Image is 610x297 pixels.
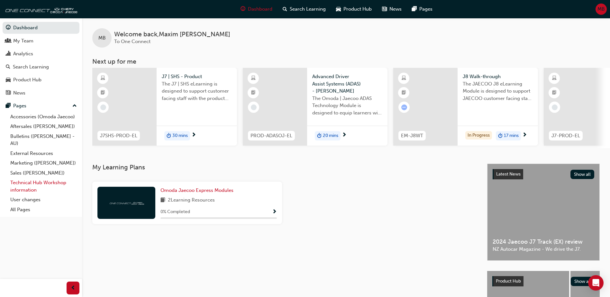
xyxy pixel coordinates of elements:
[402,89,406,97] span: booktick-icon
[160,187,233,193] span: Omoda Jaecoo Express Modules
[13,63,49,71] div: Search Learning
[402,74,406,83] span: learningResourceType_ELEARNING-icon
[243,68,387,146] a: PROD-ADASOJ-ELAdvanced Driver Assist Systems (ADAS) - [PERSON_NAME]The Omoda | Jaecoo ADAS Techno...
[6,77,11,83] span: car-icon
[6,25,11,31] span: guage-icon
[8,168,79,178] a: Sales ([PERSON_NAME])
[13,102,26,110] div: Pages
[98,34,106,42] span: MB
[92,68,237,146] a: J7SHS-PROD-ELJ7 | SHS - ProductThe J7 | SHS eLearning is designed to support customer facing staf...
[100,104,106,110] span: learningRecordVerb_NONE-icon
[493,238,594,246] span: 2024 Jaecoo J7 Track (EX) review
[13,50,33,58] div: Analytics
[323,132,338,139] span: 20 mins
[407,3,438,16] a: pages-iconPages
[8,195,79,205] a: User changes
[248,5,272,13] span: Dashboard
[191,132,196,138] span: next-icon
[596,4,607,15] button: MB
[504,132,519,139] span: 17 mins
[13,76,41,84] div: Product Hub
[570,170,595,179] button: Show all
[463,80,533,102] span: The JAECOO J8 eLearning Module is designed to support JAECOO customer facing staff with the produ...
[3,100,79,112] button: Pages
[389,5,402,13] span: News
[496,278,521,284] span: Product Hub
[278,3,331,16] a: search-iconSearch Learning
[343,5,372,13] span: Product Hub
[114,39,150,44] span: To One Connect
[6,64,10,70] span: search-icon
[250,132,292,139] span: PROD-ADASOJ-EL
[235,3,278,16] a: guage-iconDashboard
[241,5,245,13] span: guage-icon
[588,275,604,291] div: Open Intercom Messenger
[487,164,600,261] a: Latest NewsShow all2024 Jaecoo J7 Track (EX) reviewNZ Autocar Magazine - We drive the J7.
[551,132,580,139] span: J7-PROD-EL
[342,132,347,138] span: next-icon
[493,169,594,179] a: Latest NewsShow all
[597,5,605,13] span: MB
[8,131,79,148] a: Bulletins ([PERSON_NAME] - AU)
[401,104,407,110] span: learningRecordVerb_ATTEMPT-icon
[114,31,230,38] span: Welcome back , Maxim [PERSON_NAME]
[552,104,558,110] span: learningRecordVerb_NONE-icon
[100,132,137,139] span: J7SHS-PROD-EL
[493,246,594,253] span: NZ Autocar Magazine - We drive the J7.
[6,90,11,96] span: news-icon
[3,3,77,15] img: oneconnect
[496,171,521,177] span: Latest News
[283,5,287,13] span: search-icon
[3,61,79,73] a: Search Learning
[71,284,76,292] span: prev-icon
[377,3,407,16] a: news-iconNews
[331,3,377,16] a: car-iconProduct Hub
[8,205,79,215] a: All Pages
[522,132,527,138] span: next-icon
[8,178,79,195] a: Technical Hub Workshop information
[290,5,326,13] span: Search Learning
[393,68,538,146] a: EM-J8WTJ8 Walk-throughThe JAECOO J8 eLearning Module is designed to support JAECOO customer facin...
[571,277,595,286] button: Show all
[465,131,492,140] div: In Progress
[401,132,423,139] span: EM-J8WT
[251,89,256,97] span: booktick-icon
[552,74,557,83] span: learningResourceType_ELEARNING-icon
[167,132,171,140] span: duration-icon
[419,5,432,13] span: Pages
[72,102,77,110] span: up-icon
[317,132,322,140] span: duration-icon
[312,73,382,95] span: Advanced Driver Assist Systems (ADAS) - [PERSON_NAME]
[498,132,503,140] span: duration-icon
[3,74,79,86] a: Product Hub
[101,89,105,97] span: booktick-icon
[3,87,79,99] a: News
[412,5,417,13] span: pages-icon
[3,21,79,100] button: DashboardMy TeamAnalyticsSearch LearningProduct HubNews
[251,104,257,110] span: learningRecordVerb_NONE-icon
[272,209,277,215] span: Show Progress
[162,73,232,80] span: J7 | SHS - Product
[492,276,595,286] a: Product HubShow all
[6,103,11,109] span: pages-icon
[3,48,79,60] a: Analytics
[13,37,33,45] div: My Team
[82,58,610,65] h3: Next up for me
[3,22,79,34] a: Dashboard
[8,148,79,158] a: External Resources
[168,196,215,204] span: 2 Learning Resources
[160,208,190,216] span: 0 % Completed
[160,196,165,204] span: book-icon
[101,74,105,83] span: learningResourceType_ELEARNING-icon
[162,80,232,102] span: The J7 | SHS eLearning is designed to support customer facing staff with the product and sales in...
[8,122,79,131] a: Aftersales ([PERSON_NAME])
[272,208,277,216] button: Show Progress
[92,164,477,171] h3: My Learning Plans
[6,51,11,57] span: chart-icon
[251,74,256,83] span: learningResourceType_ELEARNING-icon
[172,132,188,139] span: 30 mins
[552,89,557,97] span: booktick-icon
[8,158,79,168] a: Marketing ([PERSON_NAME])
